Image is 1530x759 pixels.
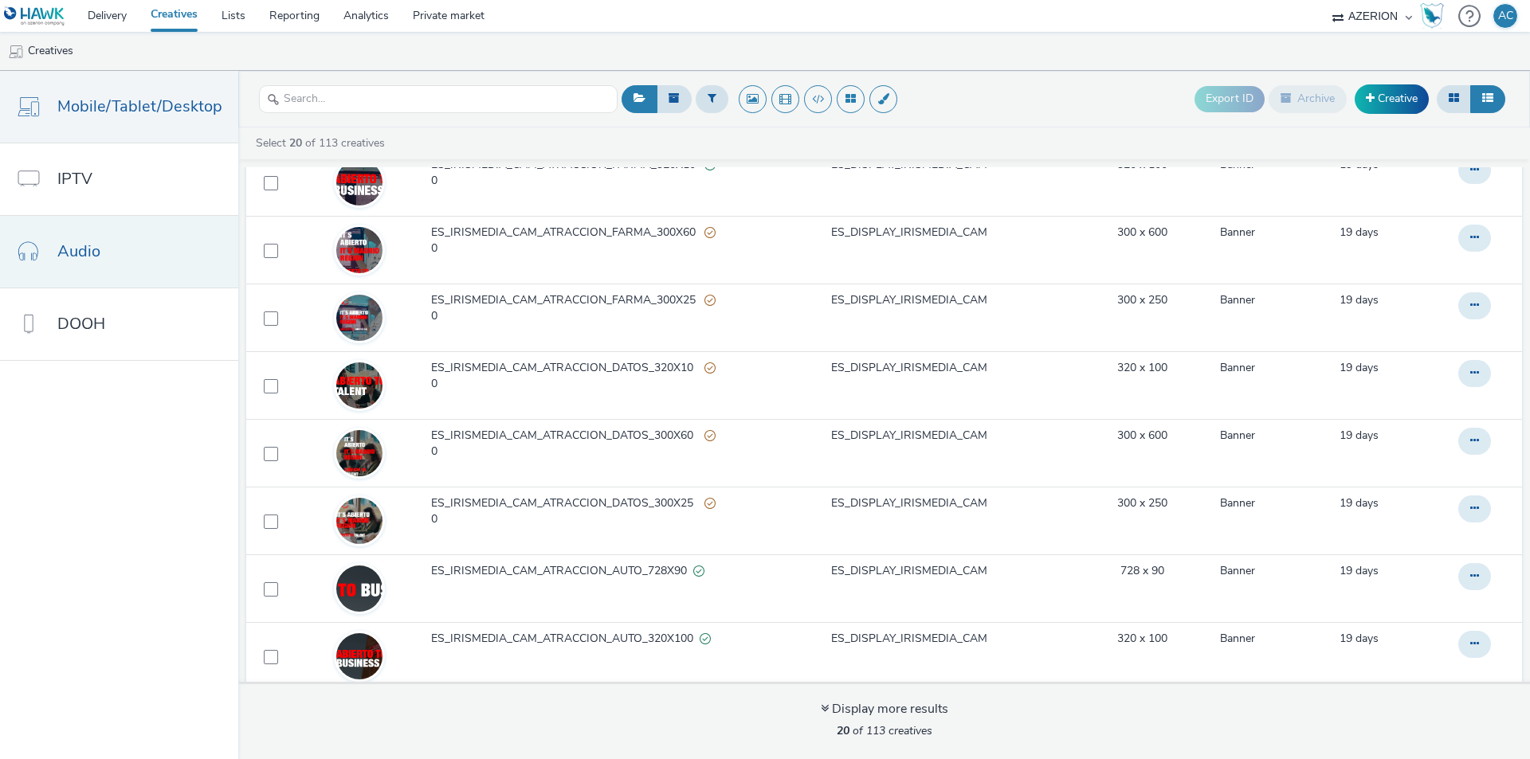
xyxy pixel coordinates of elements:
img: Hawk Academy [1420,3,1444,29]
a: ES_IRISMEDIA_CAM_ATRACCION_DATOS_320X100Partially valid [431,360,722,401]
span: ES_IRISMEDIA_CAM_ATRACCION_DATOS_300X600 [431,428,704,460]
a: Hawk Academy [1420,3,1450,29]
span: of 113 creatives [837,723,932,738]
a: ES_IRISMEDIA_CAM_ATRACCION_FARMA_300X600Partially valid [431,225,722,265]
a: 7 August 2025, 13:02 [1340,360,1379,376]
span: ES_IRISMEDIA_CAM_ATRACCION_FARMA_300X600 [431,225,704,257]
span: 19 days [1340,495,1379,511]
img: bd2a4105-584d-49d2-8de0-1e8417d6625c.gif [336,159,382,205]
a: Creative [1355,84,1429,113]
button: Table [1470,85,1505,112]
a: 7 August 2025, 13:16 [1340,631,1379,647]
span: 19 days [1340,225,1379,240]
span: 19 days [1340,360,1379,375]
strong: 20 [837,723,849,738]
a: ES_DISPLAY_IRISMEDIA_CAM [831,631,987,647]
span: Mobile/Tablet/Desktop [57,95,222,118]
img: f349f13a-0cc8-4cf4-be8a-f006b639a454.gif [336,204,382,296]
img: 3ad604c4-fe47-40c9-8d9b-9bde5bd64807.gif [336,633,382,679]
a: Banner [1220,428,1255,444]
a: ES_DISPLAY_IRISMEDIA_CAM [831,225,987,241]
span: 19 days [1340,428,1379,443]
a: ES_DISPLAY_IRISMEDIA_CAM [831,428,987,444]
button: Archive [1269,85,1347,112]
img: mobile [8,44,24,60]
button: Export ID [1195,86,1265,112]
a: ES_DISPLAY_IRISMEDIA_CAM [831,563,987,579]
a: Banner [1220,631,1255,647]
a: 300 x 250 [1117,292,1167,308]
img: f9499199-9762-4b68-9587-f0d27b65b43f.gif [336,362,382,409]
a: 320 x 100 [1117,631,1167,647]
a: 7 August 2025, 13:01 [1340,225,1379,241]
div: Partially valid [704,360,716,377]
a: 7 August 2025, 13:02 [1340,428,1379,444]
a: 728 x 90 [1120,563,1164,579]
a: 300 x 600 [1117,225,1167,241]
a: ES_IRISMEDIA_CAM_ATRACCION_FARMA_300X250Partially valid [431,292,722,333]
a: 320 x 100 [1117,360,1167,376]
span: ES_IRISMEDIA_CAM_ATRACCION_FARMA_300X250 [431,292,704,325]
img: 9c8fb3d8-7808-40ce-8850-91b746284c2d.gif [336,565,382,612]
div: Partially valid [704,292,716,309]
div: Valid [693,563,704,580]
a: ES_IRISMEDIA_CAM_ATRACCION_DATOS_300X250Partially valid [431,495,722,536]
div: Partially valid [704,495,716,512]
div: Valid [700,631,711,647]
a: 7 August 2025, 13:14 [1340,563,1379,579]
span: Audio [57,240,100,263]
a: Banner [1220,360,1255,376]
span: 19 days [1340,631,1379,646]
span: ES_IRISMEDIA_CAM_ATRACCION_DATOS_320X100 [431,360,704,393]
a: 300 x 600 [1117,428,1167,444]
a: Banner [1220,292,1255,308]
div: AC [1498,4,1513,28]
img: 4c0bdd99-c591-44da-b74c-01aa96ef6f29.gif [336,295,382,341]
img: 7d5d0b67-479a-44b1-942f-a123c1d2165c.gif [336,407,382,499]
strong: 20 [289,135,302,151]
a: Banner [1220,225,1255,241]
span: 19 days [1340,157,1379,172]
a: Select of 113 creatives [254,135,391,151]
div: Partially valid [704,225,716,241]
span: ES_IRISMEDIA_CAM_ATRACCION_DATOS_300X250 [431,495,704,528]
a: ES_DISPLAY_IRISMEDIA_CAM [831,495,987,511]
span: ES_IRISMEDIA_CAM_ATRACCION_FARMA_320X100 [431,157,704,190]
div: Partially valid [704,428,716,444]
a: 7 August 2025, 13:02 [1340,292,1379,308]
a: ES_IRISMEDIA_CAM_ATRACCION_AUTO_728X90Valid [431,563,722,587]
button: Grid [1437,85,1471,112]
a: ES_DISPLAY_IRISMEDIA_CAM [831,360,987,376]
a: ES_DISPLAY_IRISMEDIA_CAM [831,292,987,308]
img: ec069a43-85a7-4a70-9208-1520108f5377.gif [336,498,382,544]
img: undefined Logo [4,6,65,26]
span: DOOH [57,312,105,335]
a: 300 x 250 [1117,495,1167,511]
a: ES_IRISMEDIA_CAM_ATRACCION_AUTO_320X100Valid [431,631,722,655]
span: 19 days [1340,292,1379,307]
span: ES_IRISMEDIA_CAM_ATRACCION_AUTO_728X90 [431,563,693,579]
span: 19 days [1340,563,1379,578]
a: ES_IRISMEDIA_CAM_ATRACCION_FARMA_320X100Valid [431,157,722,198]
a: Banner [1220,495,1255,511]
div: Display more results [821,700,948,718]
a: ES_IRISMEDIA_CAM_ATRACCION_DATOS_300X600Partially valid [431,428,722,468]
span: IPTV [57,167,92,190]
input: Search... [259,85,618,113]
span: ES_IRISMEDIA_CAM_ATRACCION_AUTO_320X100 [431,631,700,647]
a: Banner [1220,563,1255,579]
a: 7 August 2025, 13:03 [1340,495,1379,511]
